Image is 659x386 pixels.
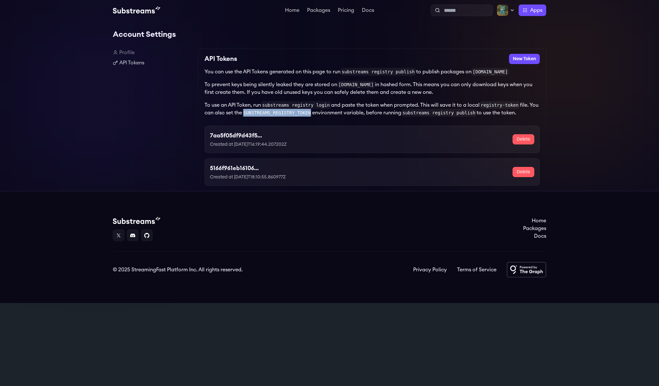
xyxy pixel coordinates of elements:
[113,266,243,274] div: © 2025 StreamingFast Platform Inc. All rights reserved.
[457,266,496,274] a: Terms of Service
[340,68,416,76] code: substreams registry publish
[513,134,534,144] button: Delete
[497,4,508,16] img: Profile
[337,8,355,14] a: Pricing
[204,54,237,64] h2: API Tokens
[361,8,375,14] a: Docs
[523,225,546,232] a: Packages
[242,109,312,117] code: SUBSTREAMS_REGISTRY_TOKEN
[210,174,310,180] p: Created at [DATE]T18:10:55.860977Z
[523,232,546,240] a: Docs
[513,167,534,177] button: Delete
[509,54,540,64] button: New Token
[413,266,447,274] a: Privacy Policy
[113,49,193,56] a: Profile
[113,217,160,225] img: Substream's logo
[507,262,546,277] img: Powered by The Graph
[204,68,540,76] p: You can use the API Tokens generated on this page to run to publish packages on
[113,59,193,67] a: API Tokens
[480,101,520,109] code: registry-token
[210,141,314,148] p: Created at [DATE]T16:19:44.207202Z
[113,6,160,14] img: Substream's logo
[284,8,301,14] a: Home
[523,217,546,225] a: Home
[337,81,375,88] code: [DOMAIN_NAME]
[210,131,262,140] h3: 7aa5f05df9d43f5b4d30f81bba464e0e
[530,6,542,14] span: Apps
[210,164,260,173] h3: 5166f961eb16106e6f497e0b616bb8cb
[113,28,546,41] h1: Account Settings
[204,81,540,96] p: To prevent keys being silently leaked they are stored on in hashed form. This means you can only ...
[471,68,509,76] code: [DOMAIN_NAME]
[261,101,331,109] code: substreams registry login
[401,109,477,117] code: substreams registry publish
[306,8,331,14] a: Packages
[204,101,540,117] p: To use an API Token, run and paste the token when prompted. This will save it to a local file. Yo...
